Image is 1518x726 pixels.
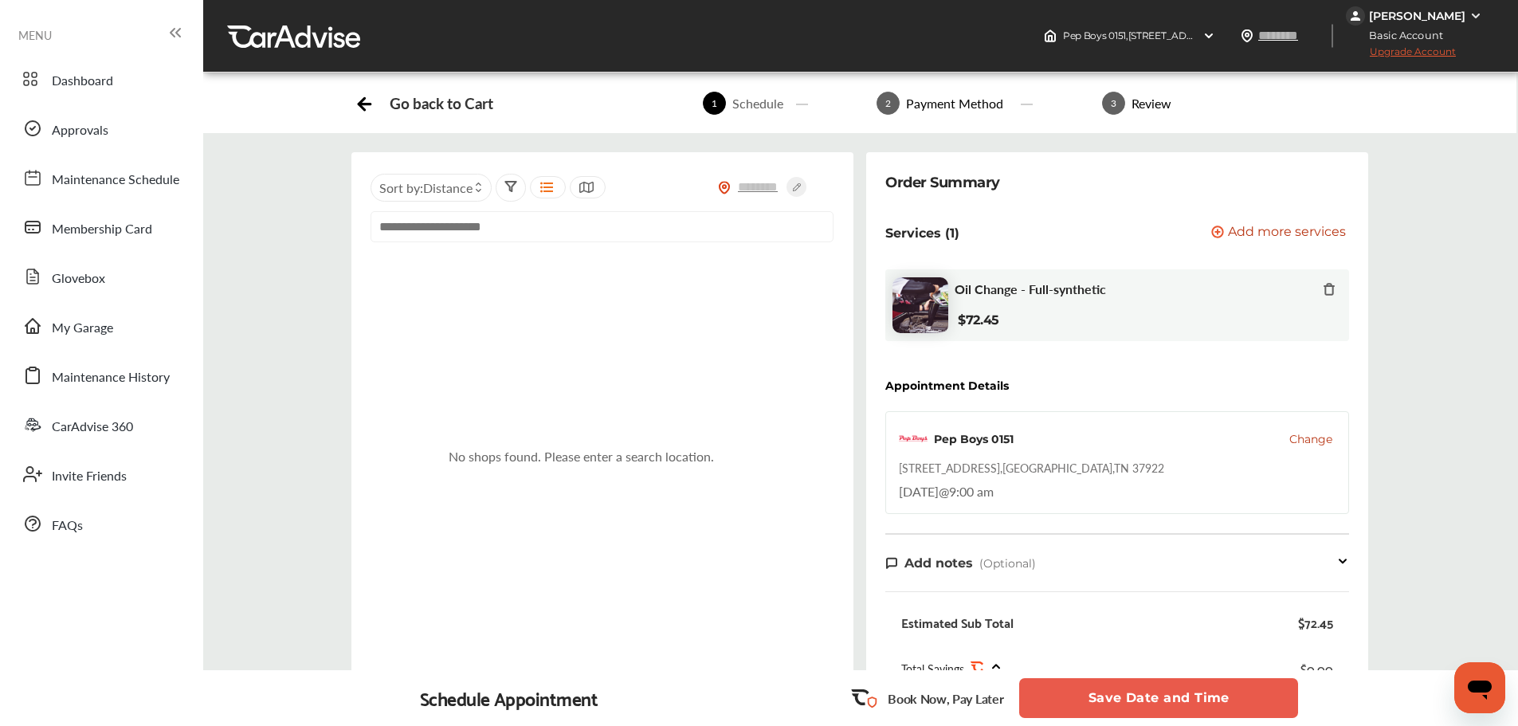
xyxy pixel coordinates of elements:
[390,94,492,112] div: Go back to Cart
[899,460,1164,476] div: [STREET_ADDRESS] , [GEOGRAPHIC_DATA] , TN 37922
[52,417,133,438] span: CarAdvise 360
[901,661,964,677] span: Total Savings
[1469,10,1482,22] img: WGsFRI8htEPBVLJbROoPRyZpYNWhNONpIPPETTm6eUC0GeLEiAAAAAElFTkSuQmCC
[949,482,994,500] span: 9:00 am
[1289,431,1332,447] button: Change
[958,312,999,328] b: $72.45
[901,614,1014,630] div: Estimated Sub Total
[1300,657,1333,679] div: $0.00
[885,556,898,570] img: note-icon.db9493fa.svg
[877,92,900,115] span: 2
[52,71,113,92] span: Dashboard
[14,404,187,445] a: CarAdvise 360
[14,206,187,248] a: Membership Card
[1125,94,1178,112] div: Review
[885,171,1000,194] div: Order Summary
[1211,226,1349,241] a: Add more services
[14,108,187,149] a: Approvals
[900,94,1010,112] div: Payment Method
[934,431,1014,447] div: Pep Boys 0151
[52,516,83,536] span: FAQs
[979,556,1036,571] span: (Optional)
[1454,662,1505,713] iframe: Button to launch messaging window
[52,466,127,487] span: Invite Friends
[52,170,179,190] span: Maintenance Schedule
[899,425,928,453] img: logo-pepboys.png
[1347,27,1455,44] span: Basic Account
[1202,29,1215,42] img: header-down-arrow.9dd2ce7d.svg
[52,367,170,388] span: Maintenance History
[1019,678,1298,718] button: Save Date and Time
[899,482,939,500] span: [DATE]
[423,179,473,197] span: Distance
[703,92,726,115] span: 1
[52,120,108,141] span: Approvals
[885,379,1009,392] div: Appointment Details
[52,219,152,240] span: Membership Card
[1332,24,1333,48] img: header-divider.bc55588e.svg
[888,689,1003,708] p: Book Now, Pay Later
[1102,92,1125,115] span: 3
[18,29,52,41] span: MENU
[1044,29,1057,42] img: header-home-logo.8d720a4f.svg
[892,277,948,333] img: oil-change-thumb.jpg
[1346,45,1456,65] span: Upgrade Account
[52,269,105,289] span: Glovebox
[14,453,187,495] a: Invite Friends
[718,181,731,194] img: location_vector_orange.38f05af8.svg
[726,94,790,112] div: Schedule
[955,281,1106,296] span: Oil Change - Full-synthetic
[1346,6,1365,26] img: jVpblrzwTbfkPYzPPzSLxeg0AAAAASUVORK5CYII=
[1063,29,1370,41] span: Pep Boys 0151 , [STREET_ADDRESS] [GEOGRAPHIC_DATA] , TN 37922
[420,687,598,709] div: Schedule Appointment
[14,157,187,198] a: Maintenance Schedule
[1241,29,1253,42] img: location_vector.a44bc228.svg
[1298,614,1333,630] div: $72.45
[1228,226,1346,241] span: Add more services
[1211,226,1346,241] button: Add more services
[14,503,187,544] a: FAQs
[1369,9,1465,23] div: [PERSON_NAME]
[52,318,113,339] span: My Garage
[14,256,187,297] a: Glovebox
[14,355,187,396] a: Maintenance History
[379,179,473,197] span: Sort by :
[904,555,973,571] span: Add notes
[885,226,959,241] p: Services (1)
[14,58,187,100] a: Dashboard
[14,305,187,347] a: My Garage
[939,482,949,500] span: @
[449,447,714,465] div: No shops found. Please enter a search location.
